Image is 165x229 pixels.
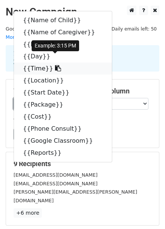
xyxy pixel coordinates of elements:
[14,63,112,75] a: {{Time}}
[14,75,112,87] a: {{Location}}
[14,189,137,203] small: [PERSON_NAME][EMAIL_ADDRESS][PERSON_NAME][DOMAIN_NAME]
[14,111,112,123] a: {{Cost}}
[88,87,151,95] h5: Email column
[14,26,112,38] a: {{Name of Caregiver}}
[14,14,112,26] a: {{Name of Child}}
[14,208,42,218] a: +6 more
[14,172,98,178] small: [EMAIL_ADDRESS][DOMAIN_NAME]
[14,135,112,147] a: {{Google Classroom}}
[109,26,159,32] a: Daily emails left: 50
[14,181,98,186] small: [EMAIL_ADDRESS][DOMAIN_NAME]
[14,99,112,111] a: {{Package}}
[14,38,112,50] a: {{Email}}
[14,123,112,135] a: {{Phone Consult}}
[6,26,94,40] small: Google Sheet:
[127,193,165,229] iframe: Chat Widget
[14,147,112,159] a: {{Reports}}
[14,87,112,99] a: {{Start Date}}
[109,25,159,33] span: Daily emails left: 50
[14,50,112,63] a: {{Day}}
[6,6,159,18] h2: New Campaign
[8,50,157,67] div: 1. Write your email in Gmail 2. Click
[32,40,79,51] div: Example: 3:15 PM
[14,160,151,168] h5: 9 Recipients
